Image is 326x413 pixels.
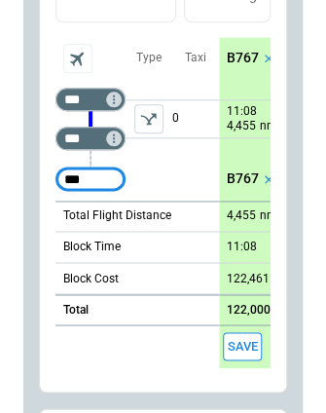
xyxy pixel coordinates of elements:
[219,37,271,368] div: scrollable content
[63,207,171,224] p: Total Flight Distance
[227,302,296,317] p: 122,000 USD
[55,168,126,191] div: Too short
[63,303,89,316] h6: Total
[223,332,262,360] button: Save
[223,332,262,360] span: Save this aircraft quote and copy details to clipboard
[63,270,119,286] p: Block Cost
[63,44,92,73] span: Aircraft selection
[227,208,256,223] p: 4,455
[227,240,257,254] p: 11:08
[63,239,121,255] p: Block Time
[185,50,206,66] p: Taxi
[172,100,219,137] p: 0
[260,118,277,134] p: nm
[55,127,126,150] div: Too short
[227,170,259,187] p: B767
[55,88,126,111] div: Too short
[260,207,277,224] p: nm
[134,104,163,133] span: Type of sector
[227,118,256,134] p: 4,455
[227,271,295,285] p: 122,461 USD
[134,104,163,133] button: left aligned
[227,50,259,66] p: B767
[136,50,162,66] p: Type
[227,104,257,119] p: 11:08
